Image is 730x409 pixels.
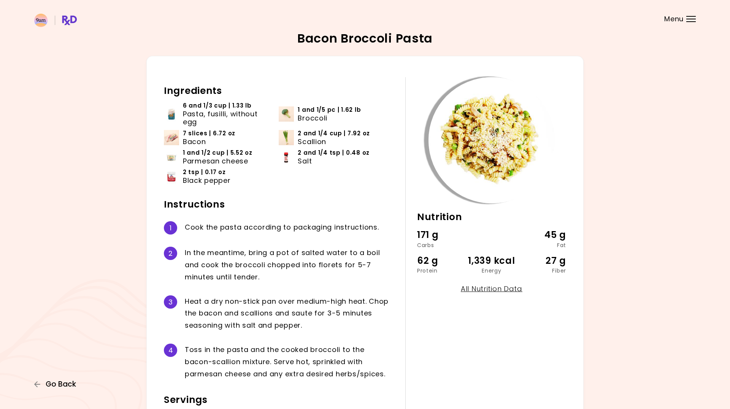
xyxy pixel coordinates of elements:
span: 2 and 1/4 cup | 7.92 oz [298,129,370,138]
div: 171 g [417,228,467,242]
span: Go Back [46,380,76,388]
span: 1 and 1/2 cup | 5.52 oz [183,149,252,157]
div: 1,339 kcal [467,254,517,268]
img: RxDiet [34,14,77,27]
span: 7 slices | 6.72 oz [183,129,235,138]
div: 3 [164,295,177,309]
div: 27 g [516,254,566,268]
h2: Ingredients [164,85,394,97]
span: 1 and 1/5 pc | 1.62 lb [298,106,361,114]
span: Pasta, fusilli, without egg [183,110,267,126]
div: 1 [164,221,177,235]
span: Salt [298,157,312,165]
span: Parmesan cheese [183,157,248,165]
span: Broccoli [298,114,327,122]
span: 6 and 1/3 cup | 1.33 lb [183,101,252,110]
span: Menu [664,16,684,22]
h2: Bacon Broccoli Pasta [297,32,433,44]
div: H e a t a d r y n o n - s t i c k p a n o v e r m e d i u m - h i g h h e a t . C h o p t h e b a... [185,295,394,332]
div: C o o k t h e p a s t a a c c o r d i n g t o p a c k a g i n g i n s t r u c t i o n s . [185,221,394,235]
div: 2 [164,247,177,260]
h2: Nutrition [417,211,566,223]
span: Scallion [298,138,326,146]
div: I n t h e m e a n t i m e , b r i n g a p o t o f s a l t e d w a t e r t o a b o i l a n d c o o... [185,247,394,283]
div: T o s s i n t h e p a s t a a n d t h e c o o k e d b r o c c o l i t o t h e b a c o n - s c a l... [185,344,394,380]
h2: Instructions [164,198,394,211]
a: All Nutrition Data [461,284,522,293]
div: 45 g [516,228,566,242]
button: Go Back [34,380,80,388]
div: Fiber [516,268,566,273]
span: 2 tsp | 0.17 oz [183,168,226,176]
span: 2 and 1/4 tsp | 0.48 oz [298,149,370,157]
span: Bacon [183,138,206,146]
h2: Servings [164,394,394,406]
div: Fat [516,243,566,248]
div: 4 [164,344,177,357]
div: 62 g [417,254,467,268]
span: Black pepper [183,176,231,185]
div: Energy [467,268,517,273]
div: Protein [417,268,467,273]
div: Carbs [417,243,467,248]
